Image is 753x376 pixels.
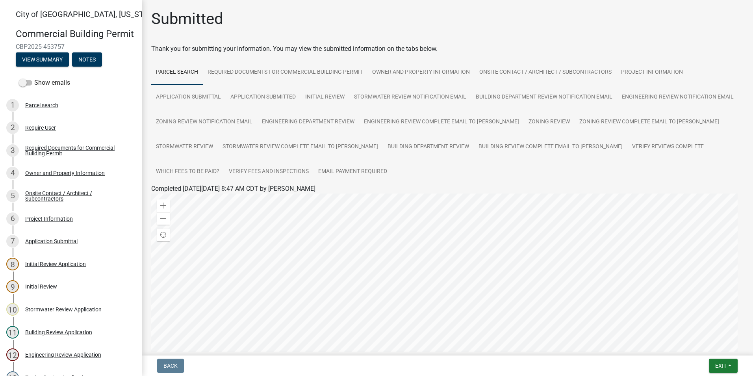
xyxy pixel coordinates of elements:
div: Onsite Contact / Architect / Subcontractors [25,190,129,201]
a: Building Department Review Notification Email [471,85,617,110]
a: Building Department Review [383,134,474,160]
a: Stormwater Review Notification Email [349,85,471,110]
a: Engineering Department Review [257,110,359,135]
span: Completed [DATE][DATE] 8:47 AM CDT by [PERSON_NAME] [151,185,315,192]
div: 6 [6,212,19,225]
div: Thank you for submitting your information. You may view the submitted information on the tabs below. [151,44,744,54]
a: Building Review Complete Email to [PERSON_NAME] [474,134,627,160]
div: Building Review Application [25,329,92,335]
h1: Submitted [151,9,223,28]
a: Zoning Review Notification Email [151,110,257,135]
div: Parcel search [25,102,58,108]
a: Onsite Contact / Architect / Subcontractors [475,60,616,85]
div: Engineering Review Application [25,352,101,357]
div: Owner and Property Information [25,170,105,176]
div: 12 [6,348,19,361]
a: Owner and Property Information [367,60,475,85]
a: Engineering Review Notification Email [617,85,738,110]
a: Zoning Review [524,110,575,135]
button: Back [157,359,184,373]
button: Exit [709,359,738,373]
a: Project Information [616,60,688,85]
wm-modal-confirm: Summary [16,57,69,63]
a: Stormwater Review [151,134,218,160]
div: Application Submittal [25,238,78,244]
a: Verify Fees and Inspections [224,159,313,184]
div: Stormwater Review Application [25,307,102,312]
h4: Commercial Building Permit [16,28,135,40]
div: Require User [25,125,56,130]
span: City of [GEOGRAPHIC_DATA], [US_STATE] [16,9,159,19]
div: 5 [6,190,19,202]
a: Required Documents for Commercial Building Permit [203,60,367,85]
span: Exit [715,363,727,369]
button: View Summary [16,52,69,67]
div: 7 [6,235,19,248]
label: Show emails [19,78,70,87]
div: 11 [6,326,19,339]
a: Verify Reviews Complete [627,134,708,160]
div: Project Information [25,216,73,222]
a: Zoning Review Complete Email to [PERSON_NAME] [575,110,724,135]
div: Initial Review [25,284,57,289]
a: Email Payment Required [313,159,392,184]
a: Engineering Review Complete Email to [PERSON_NAME] [359,110,524,135]
a: Which Fees to be paid? [151,159,224,184]
div: 4 [6,167,19,179]
a: Application Submitted [226,85,300,110]
div: 3 [6,144,19,157]
div: Zoom in [157,199,170,212]
a: Parcel search [151,60,203,85]
div: Initial Review Application [25,261,86,267]
a: Application Submittal [151,85,226,110]
span: CBP2025-453757 [16,43,126,50]
div: 8 [6,258,19,270]
div: 10 [6,303,19,316]
span: Back [163,363,178,369]
div: 2 [6,121,19,134]
div: 9 [6,280,19,293]
div: Zoom out [157,212,170,225]
a: Initial Review [300,85,349,110]
div: Required Documents for Commercial Building Permit [25,145,129,156]
div: Find my location [157,229,170,241]
div: 1 [6,99,19,112]
wm-modal-confirm: Notes [72,57,102,63]
button: Notes [72,52,102,67]
a: Stormwater Review Complete Email to [PERSON_NAME] [218,134,383,160]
